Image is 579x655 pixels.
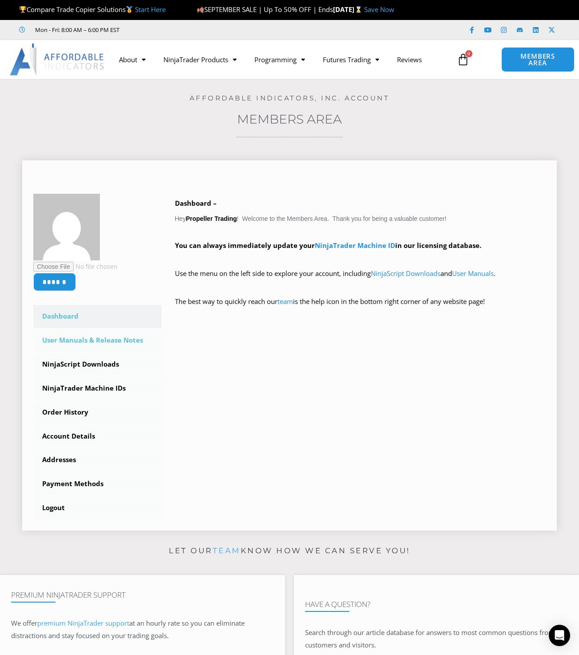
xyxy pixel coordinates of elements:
a: NinjaTrader Products [155,49,246,70]
a: NinjaTrader Machine ID [315,241,395,250]
a: premium NinjaTrader support [37,619,129,627]
img: dfdfc62329630affb947b2fd14d9a4663412bcd2d5ecdd91bd21e15622342186 [33,194,100,260]
nav: Menu [110,49,452,70]
a: 0 [444,47,483,72]
a: team [278,297,293,306]
a: Futures Trading [314,49,388,70]
span: Compare Trade Copier Solutions [19,5,166,14]
p: The best way to quickly reach our is the help icon in the bottom right corner of any website page! [175,296,546,320]
a: User Manuals & Release Notes [33,329,162,352]
img: 🏆 [20,6,26,13]
p: Use the menu on the left side to explore your account, including and . [175,268,546,292]
strong: Propeller Trading [186,215,237,222]
nav: Account pages [33,305,162,519]
a: Members Area [237,112,342,127]
a: NinjaScript Downloads [33,353,162,376]
div: Hey ! Welcome to the Members Area. Thank you for being a valuable customer! [175,197,546,320]
a: Reviews [388,49,431,70]
a: Account Details [33,425,162,448]
a: Dashboard [33,305,162,328]
a: User Manuals [452,269,494,278]
p: Search through our article database for answers to most common questions from customers and visit... [305,627,568,651]
img: LogoAI | Affordable Indicators – NinjaTrader [10,44,105,76]
a: About [110,49,155,70]
iframe: Customer reviews powered by Trustpilot [132,25,265,34]
a: Save Now [364,5,394,14]
img: ⌛ [355,6,362,13]
span: MEMBERS AREA [511,53,565,66]
div: Open Intercom Messenger [549,625,570,646]
h4: Have A Question? [305,600,568,609]
strong: You can always immediately update your in our licensing database. [175,241,481,250]
a: NinjaTrader Machine IDs [33,377,162,400]
h4: Premium NinjaTrader Support [11,591,274,599]
span: 0 [465,50,472,57]
span: SEPTEMBER SALE | Up To 50% OFF | Ends [197,5,333,14]
img: 🍂 [197,6,204,13]
a: Order History [33,401,162,424]
strong: [DATE] [333,5,364,14]
span: Mon - Fri: 8:00 AM – 6:00 PM EST [33,24,119,35]
a: team [213,546,241,555]
a: MEMBERS AREA [501,47,575,72]
a: Start Here [135,5,166,14]
a: Logout [33,496,162,519]
a: Programming [246,49,314,70]
img: 🥇 [126,6,133,13]
a: Payment Methods [33,472,162,495]
a: Affordable Indicators, Inc. Account [190,94,390,102]
a: NinjaScript Downloads [371,269,440,278]
b: Dashboard – [175,199,217,208]
span: We offer [11,619,37,627]
a: Addresses [33,448,162,471]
